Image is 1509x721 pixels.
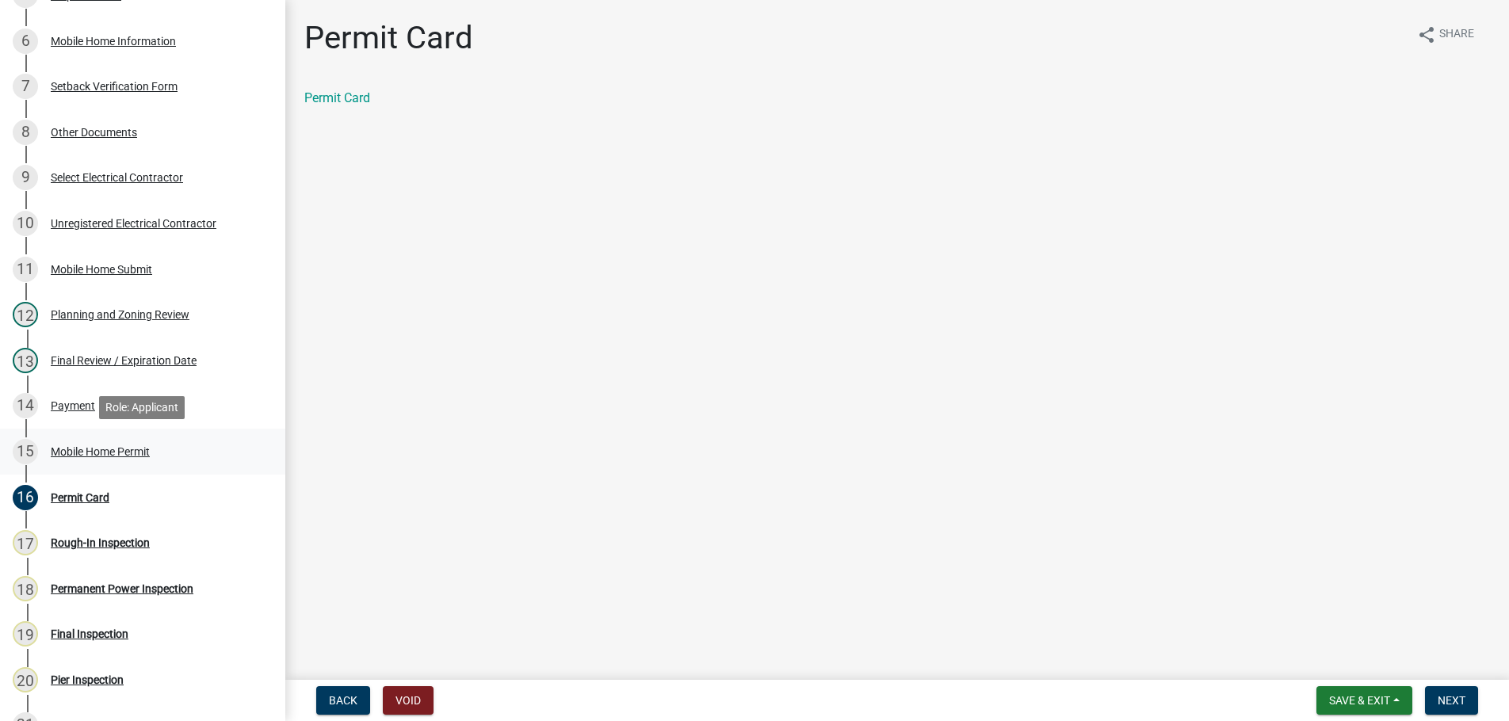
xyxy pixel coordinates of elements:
button: Void [383,686,434,715]
button: shareShare [1404,19,1487,50]
span: Next [1438,694,1465,707]
span: Save & Exit [1329,694,1390,707]
div: 14 [13,393,38,418]
div: 10 [13,211,38,236]
div: 15 [13,439,38,464]
i: share [1417,25,1436,44]
div: 19 [13,621,38,647]
div: Final Inspection [51,628,128,639]
div: Mobile Home Information [51,36,176,47]
div: 11 [13,257,38,282]
div: Setback Verification Form [51,81,178,92]
div: Pier Inspection [51,674,124,685]
div: 13 [13,348,38,373]
div: Final Review / Expiration Date [51,355,197,366]
button: Back [316,686,370,715]
div: 20 [13,667,38,692]
div: Mobile Home Submit [51,264,152,275]
div: Unregistered Electrical Contractor [51,218,216,229]
div: Role: Applicant [99,396,185,419]
div: 7 [13,74,38,99]
div: 6 [13,29,38,54]
div: Mobile Home Permit [51,446,150,457]
div: Planning and Zoning Review [51,309,189,320]
a: Permit Card [304,90,370,105]
div: Permit Card [51,492,109,503]
div: Payment [51,400,95,411]
div: Rough-In Inspection [51,537,150,548]
div: Select Electrical Contractor [51,172,183,183]
div: 16 [13,485,38,510]
div: Permanent Power Inspection [51,583,193,594]
div: 12 [13,302,38,327]
div: 18 [13,576,38,601]
h1: Permit Card [304,19,473,57]
button: Next [1425,686,1478,715]
div: Other Documents [51,127,137,138]
div: 8 [13,120,38,145]
div: 9 [13,165,38,190]
span: Back [329,694,357,707]
div: 17 [13,530,38,555]
span: Share [1439,25,1474,44]
button: Save & Exit [1316,686,1412,715]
